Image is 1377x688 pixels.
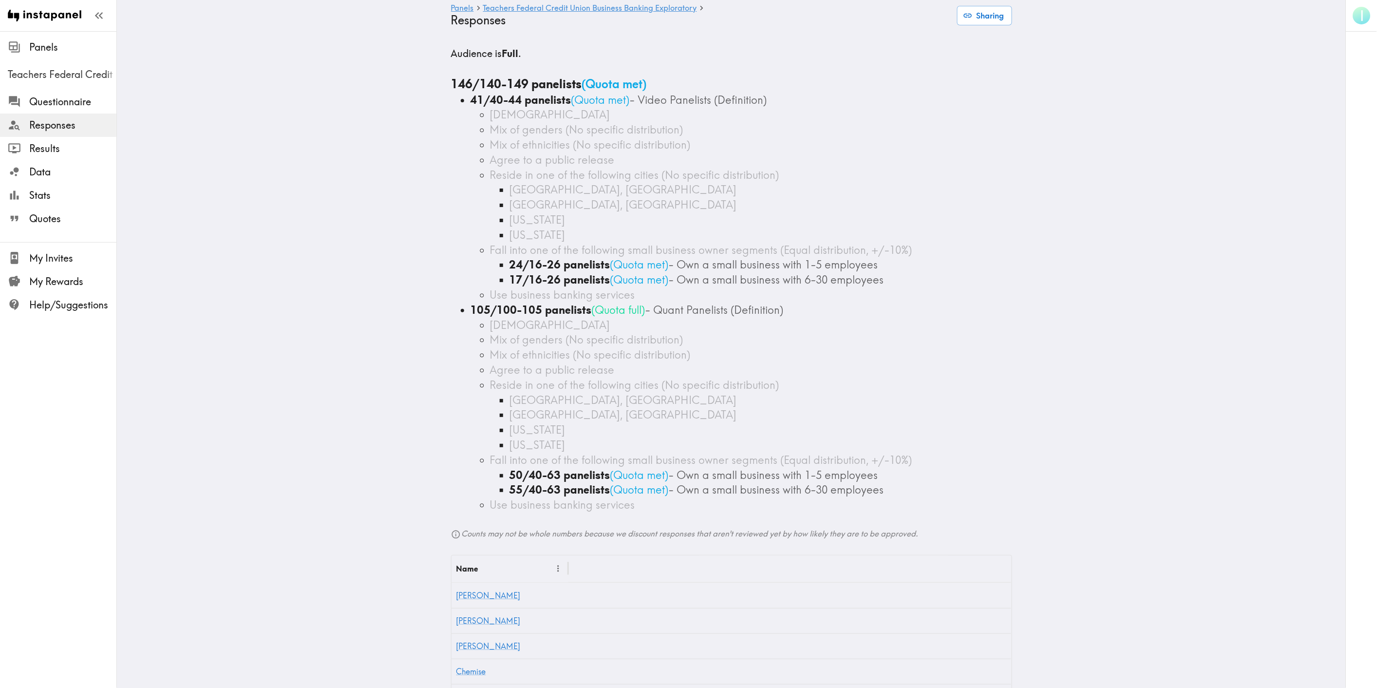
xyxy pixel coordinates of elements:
[490,288,635,302] span: Use business banking services
[29,212,116,226] span: Quotes
[490,318,610,332] span: [DEMOGRAPHIC_DATA]
[490,498,635,512] span: Use business banking services
[610,468,669,482] span: ( Quota met )
[509,408,737,421] span: [GEOGRAPHIC_DATA], [GEOGRAPHIC_DATA]
[1360,7,1364,24] span: I
[451,528,1012,539] h6: Counts may not be whole numbers because we discount responses that aren't reviewed yet by how lik...
[630,93,767,107] span: - Video Panelists (Definition)
[509,228,566,242] span: [US_STATE]
[29,275,116,288] span: My Rewards
[582,76,647,91] span: ( Quota met )
[451,13,949,27] h4: Responses
[29,118,116,132] span: Responses
[509,198,737,211] span: [GEOGRAPHIC_DATA], [GEOGRAPHIC_DATA]
[669,468,878,482] span: - Own a small business with 1-5 employees
[490,243,912,257] span: Fall into one of the following small business owner segments (Equal distribution, +/-10%)
[490,123,683,136] span: Mix of genders (No specific distribution)
[610,483,669,497] span: ( Quota met )
[490,378,779,392] span: Reside in one of the following cities (No specific distribution)
[471,93,571,107] b: 41/40-44 panelists
[490,138,691,152] span: Mix of ethnicities (No specific distribution)
[509,468,610,482] b: 50/40-63 panelists
[29,189,116,202] span: Stats
[490,168,779,182] span: Reside in one of the following cities (No specific distribution)
[551,561,566,576] button: Menu
[490,363,615,377] span: Agree to a public release
[509,258,610,271] b: 24/16-26 panelists
[509,393,737,407] span: [GEOGRAPHIC_DATA], [GEOGRAPHIC_DATA]
[29,298,116,312] span: Help/Suggestions
[669,258,878,271] span: - Own a small business with 1-5 employees
[509,183,737,196] span: [GEOGRAPHIC_DATA], [GEOGRAPHIC_DATA]
[509,423,566,437] span: [US_STATE]
[509,438,566,452] span: [US_STATE]
[479,561,494,576] button: Sort
[456,564,478,573] div: Name
[29,165,116,179] span: Data
[451,76,582,91] b: 146/140-149 panelists
[669,483,884,497] span: - Own a small business with 6-30 employees
[456,591,521,600] a: [PERSON_NAME]
[509,213,566,227] span: [US_STATE]
[610,273,669,287] span: ( Quota met )
[456,616,521,626] a: [PERSON_NAME]
[509,483,610,497] b: 55/40-63 panelists
[490,108,610,121] span: [DEMOGRAPHIC_DATA]
[8,68,116,81] span: Teachers Federal Credit Union Business Banking Exploratory
[490,333,683,346] span: Mix of genders (No specific distribution)
[592,303,645,317] span: ( Quota full )
[490,348,691,362] span: Mix of ethnicities (No specific distribution)
[509,273,610,287] b: 17/16-26 panelists
[571,93,630,107] span: ( Quota met )
[451,47,1012,60] h5: Audience is .
[610,258,669,271] span: ( Quota met )
[456,641,521,651] a: [PERSON_NAME]
[29,251,116,265] span: My Invites
[502,47,519,59] b: Full
[957,6,1012,25] button: Sharing
[490,153,615,167] span: Agree to a public release
[451,4,474,13] a: Panels
[645,303,784,317] span: - Quant Panelists (Definition)
[483,4,697,13] a: Teachers Federal Credit Union Business Banking Exploratory
[471,303,592,317] b: 105/100-105 panelists
[1352,6,1372,25] button: I
[456,667,486,676] a: Chemise
[669,273,884,287] span: - Own a small business with 6-30 employees
[29,95,116,109] span: Questionnaire
[29,142,116,155] span: Results
[490,453,912,467] span: Fall into one of the following small business owner segments (Equal distribution, +/-10%)
[29,40,116,54] span: Panels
